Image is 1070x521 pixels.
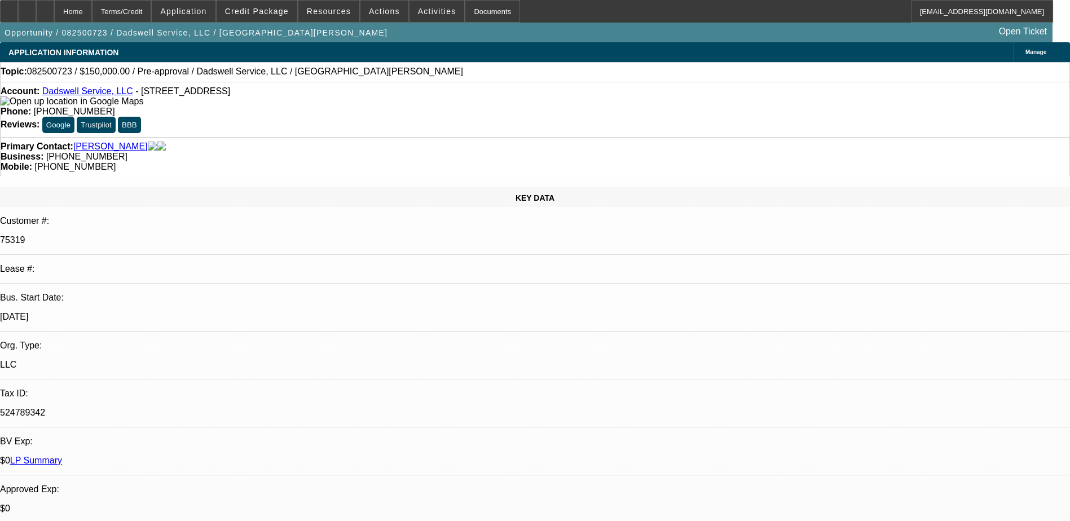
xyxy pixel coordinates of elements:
button: Credit Package [217,1,297,22]
span: [PHONE_NUMBER] [34,107,115,116]
img: linkedin-icon.png [157,142,166,152]
a: LP Summary [10,456,62,465]
strong: Reviews: [1,120,39,129]
a: Dadswell Service, LLC [42,86,133,96]
span: - [STREET_ADDRESS] [135,86,230,96]
strong: Business: [1,152,43,161]
span: [PHONE_NUMBER] [46,152,127,161]
button: Activities [409,1,465,22]
strong: Mobile: [1,162,32,171]
span: [PHONE_NUMBER] [34,162,116,171]
button: Google [42,117,74,133]
button: Actions [360,1,408,22]
span: Credit Package [225,7,289,16]
strong: Topic: [1,67,27,77]
button: Resources [298,1,359,22]
span: Resources [307,7,351,16]
span: APPLICATION INFORMATION [8,48,118,57]
span: Application [160,7,206,16]
span: Activities [418,7,456,16]
img: facebook-icon.png [148,142,157,152]
span: Manage [1025,49,1046,55]
span: KEY DATA [516,193,554,202]
img: Open up location in Google Maps [1,96,143,107]
button: Application [152,1,215,22]
a: [PERSON_NAME] [73,142,148,152]
a: View Google Maps [1,96,143,106]
span: Actions [369,7,400,16]
span: 082500723 / $150,000.00 / Pre-approval / Dadswell Service, LLC / [GEOGRAPHIC_DATA][PERSON_NAME] [27,67,463,77]
button: Trustpilot [77,117,115,133]
strong: Account: [1,86,39,96]
strong: Primary Contact: [1,142,73,152]
button: BBB [118,117,141,133]
span: Opportunity / 082500723 / Dadswell Service, LLC / [GEOGRAPHIC_DATA][PERSON_NAME] [5,28,388,37]
strong: Phone: [1,107,31,116]
a: Open Ticket [994,22,1051,41]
